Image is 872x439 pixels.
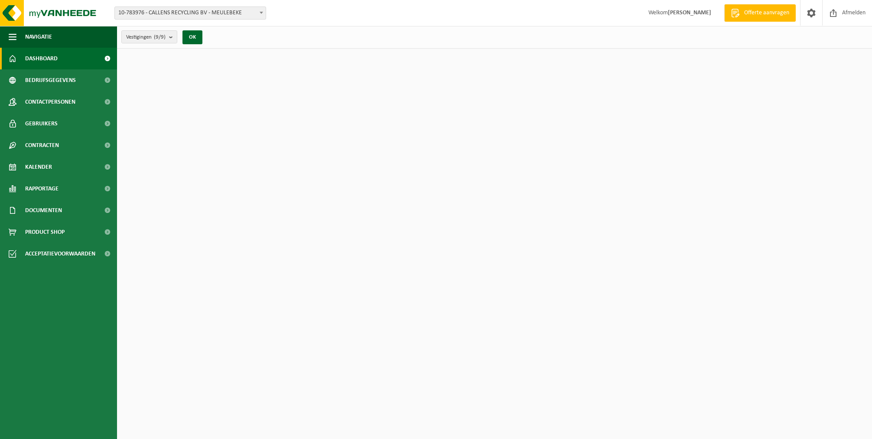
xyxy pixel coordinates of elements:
[25,200,62,221] span: Documenten
[25,243,95,265] span: Acceptatievoorwaarden
[182,30,202,44] button: OK
[121,30,177,43] button: Vestigingen(9/9)
[25,156,52,178] span: Kalender
[25,221,65,243] span: Product Shop
[25,134,59,156] span: Contracten
[25,48,58,69] span: Dashboard
[25,69,76,91] span: Bedrijfsgegevens
[25,26,52,48] span: Navigatie
[25,178,59,200] span: Rapportage
[742,9,791,17] span: Offerte aanvragen
[724,4,796,22] a: Offerte aanvragen
[115,7,266,19] span: 10-783976 - CALLENS RECYCLING BV - MEULEBEKE
[25,113,58,134] span: Gebruikers
[114,7,266,20] span: 10-783976 - CALLENS RECYCLING BV - MEULEBEKE
[126,31,166,44] span: Vestigingen
[154,34,166,40] count: (9/9)
[668,10,711,16] strong: [PERSON_NAME]
[25,91,75,113] span: Contactpersonen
